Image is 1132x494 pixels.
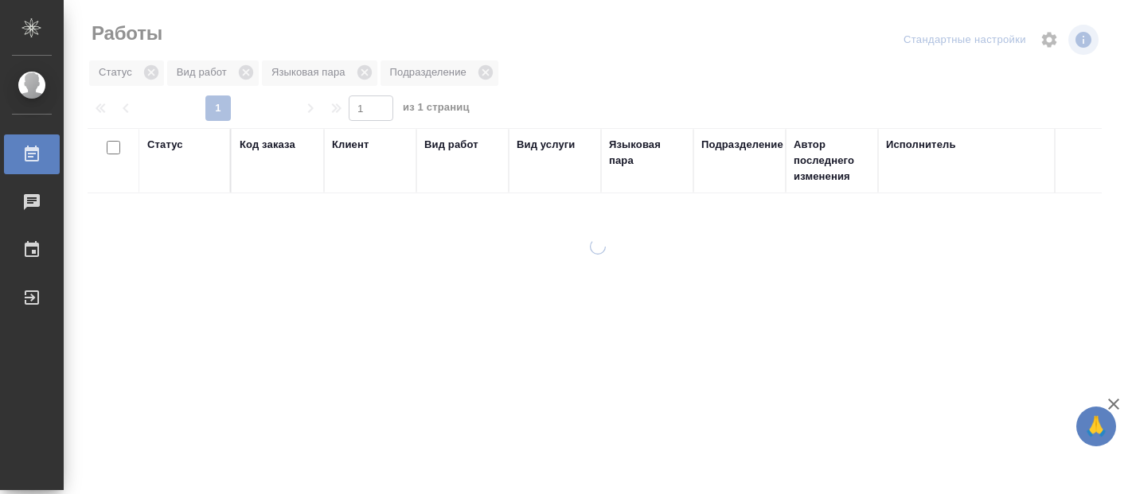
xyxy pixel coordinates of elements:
button: 🙏 [1076,406,1116,446]
div: Клиент [332,137,369,153]
div: Статус [147,137,183,153]
div: Вид услуги [517,137,576,153]
div: Автор последнего изменения [794,137,870,185]
div: Вид работ [424,137,478,153]
div: Подразделение [701,137,783,153]
div: Языковая пара [609,137,685,169]
span: 🙏 [1083,410,1110,443]
div: Исполнитель [886,137,956,153]
div: Код заказа [240,137,295,153]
